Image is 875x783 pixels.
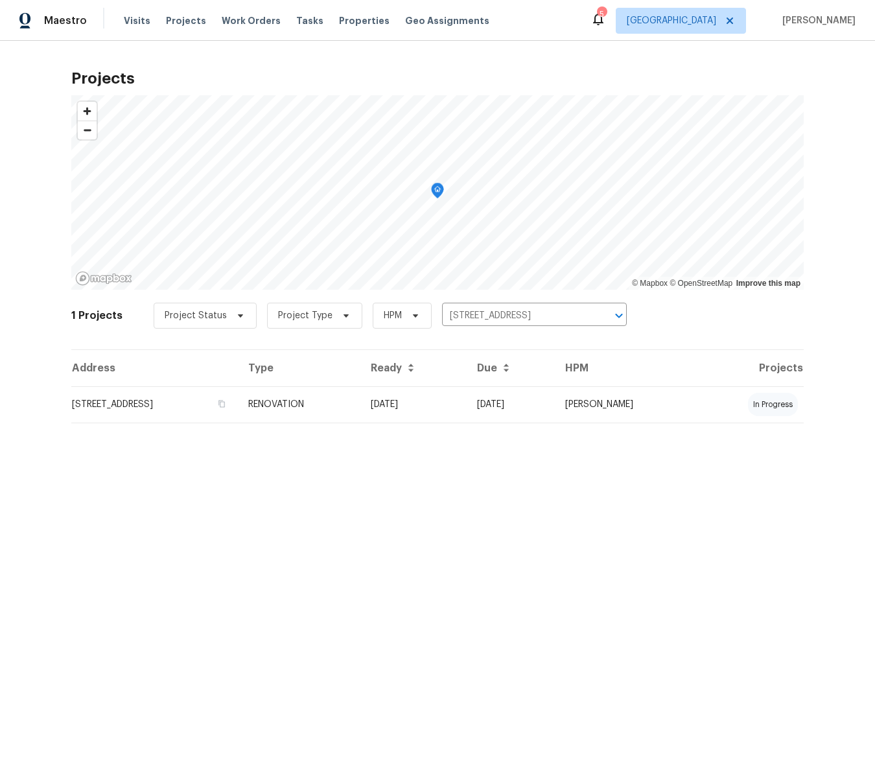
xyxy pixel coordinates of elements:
span: Projects [166,14,206,27]
div: 5 [597,8,606,21]
td: [DATE] [467,386,555,423]
div: Map marker [431,183,444,203]
input: Search projects [442,306,590,326]
span: Tasks [296,16,323,25]
span: [GEOGRAPHIC_DATA] [627,14,716,27]
span: HPM [384,309,402,322]
th: Projects [697,350,804,386]
canvas: Map [71,95,804,290]
a: Mapbox homepage [75,271,132,286]
th: HPM [555,350,697,386]
button: Zoom in [78,102,97,121]
button: Copy Address [216,398,227,410]
button: Open [610,307,628,325]
td: [STREET_ADDRESS] [71,386,238,423]
span: Maestro [44,14,87,27]
h2: Projects [71,72,804,85]
span: Geo Assignments [405,14,489,27]
th: Ready [360,350,467,386]
h2: 1 Projects [71,309,122,322]
a: Mapbox [632,279,668,288]
span: [PERSON_NAME] [777,14,856,27]
div: in progress [748,393,798,416]
span: Project Status [165,309,227,322]
td: [PERSON_NAME] [555,386,697,423]
span: Work Orders [222,14,281,27]
button: Zoom out [78,121,97,139]
a: Improve this map [736,279,800,288]
th: Type [238,350,360,386]
a: OpenStreetMap [670,279,732,288]
th: Due [467,350,555,386]
span: Project Type [278,309,332,322]
td: Acq COE 2025-09-19T00:00:00.000Z [360,386,467,423]
span: Properties [339,14,390,27]
th: Address [71,350,238,386]
td: RENOVATION [238,386,360,423]
span: Visits [124,14,150,27]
